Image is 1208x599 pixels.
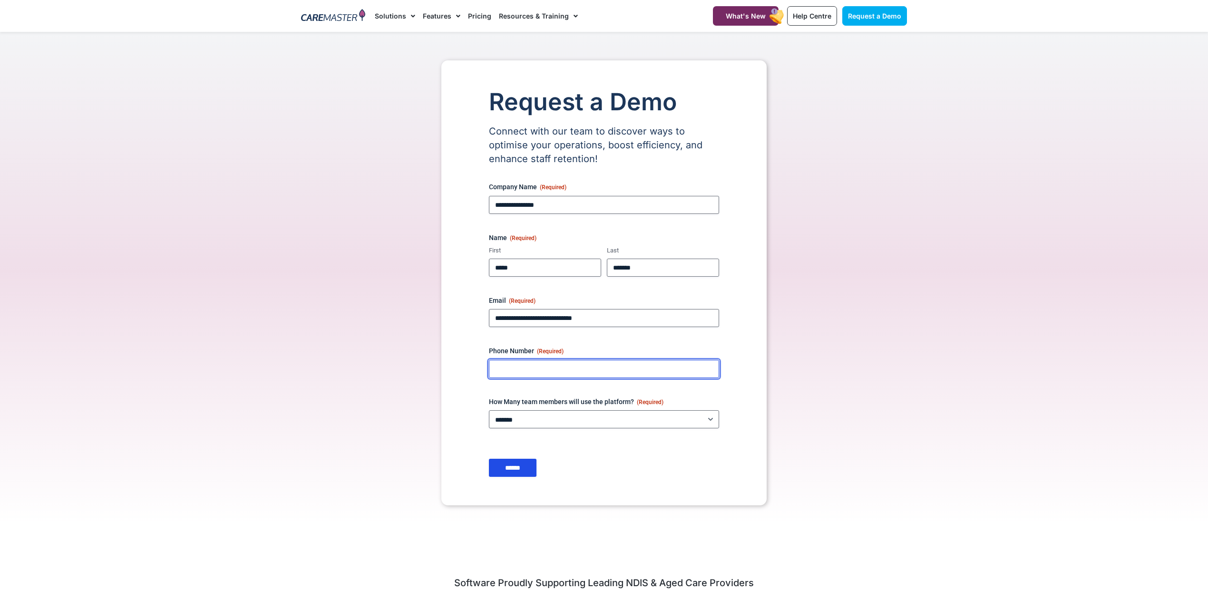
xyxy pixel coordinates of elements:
a: Help Centre [787,6,837,26]
span: Request a Demo [848,12,901,20]
a: Request a Demo [842,6,907,26]
label: First [489,246,601,255]
label: Email [489,296,719,305]
label: Phone Number [489,346,719,356]
a: What's New [713,6,779,26]
span: (Required) [537,348,564,355]
span: Help Centre [793,12,831,20]
h1: Request a Demo [489,89,719,115]
h2: Software Proudly Supporting Leading NDIS & Aged Care Providers [301,577,907,589]
label: How Many team members will use the platform? [489,397,719,406]
legend: Name [489,233,536,242]
label: Last [607,246,719,255]
span: (Required) [637,399,663,406]
span: (Required) [540,184,566,191]
p: Connect with our team to discover ways to optimise your operations, boost efficiency, and enhance... [489,125,719,166]
span: (Required) [509,298,536,304]
img: CareMaster Logo [301,9,365,23]
span: (Required) [510,235,536,242]
span: What's New [726,12,766,20]
label: Company Name [489,182,719,192]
